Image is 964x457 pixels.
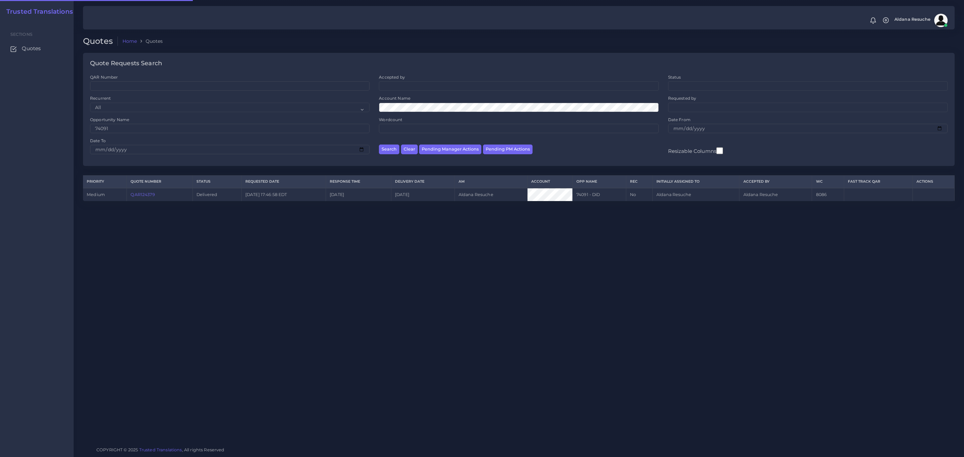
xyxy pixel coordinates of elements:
[131,192,155,197] a: QAR124379
[391,188,455,201] td: [DATE]
[716,147,723,155] input: Resizable Columns
[379,95,410,101] label: Account Name
[401,145,418,154] button: Clear
[241,176,326,188] th: Requested Date
[739,176,812,188] th: Accepted by
[626,188,652,201] td: No
[894,17,931,22] span: Aldana Resuche
[22,45,41,52] span: Quotes
[2,8,73,16] a: Trusted Translations
[90,95,111,101] label: Recurrent
[844,176,912,188] th: Fast Track QAR
[483,145,533,154] button: Pending PM Actions
[127,176,193,188] th: Quote Number
[90,117,129,122] label: Opportunity Name
[455,188,527,201] td: Aldana Resuche
[891,14,950,27] a: Aldana Resucheavatar
[90,74,118,80] label: QAR Number
[668,74,681,80] label: Status
[90,138,106,144] label: Date To
[139,447,182,452] a: Trusted Translations
[652,188,739,201] td: Aldana Resuche
[192,188,241,201] td: Delivered
[83,36,118,46] h2: Quotes
[379,145,399,154] button: Search
[379,117,402,122] label: Wordcount
[812,176,844,188] th: WC
[5,41,69,56] a: Quotes
[326,188,391,201] td: [DATE]
[455,176,527,188] th: AM
[652,176,739,188] th: Initially Assigned to
[626,176,652,188] th: REC
[668,95,697,101] label: Requested by
[739,188,812,201] td: Aldana Resuche
[527,176,572,188] th: Account
[572,176,626,188] th: Opp Name
[241,188,326,201] td: [DATE] 17:46:58 EDT
[96,446,225,453] span: COPYRIGHT © 2025
[83,176,127,188] th: Priority
[137,38,163,44] li: Quotes
[668,147,723,155] label: Resizable Columns
[87,192,105,197] span: medium
[668,117,691,122] label: Date From
[123,38,137,44] a: Home
[934,14,948,27] img: avatar
[10,32,32,37] span: Sections
[182,446,225,453] span: , All rights Reserved
[379,74,405,80] label: Accepted by
[572,188,626,201] td: 74091 - DiD
[419,145,481,154] button: Pending Manager Actions
[192,176,241,188] th: Status
[391,176,455,188] th: Delivery Date
[812,188,844,201] td: 8086
[90,60,162,67] h4: Quote Requests Search
[912,176,954,188] th: Actions
[326,176,391,188] th: Response Time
